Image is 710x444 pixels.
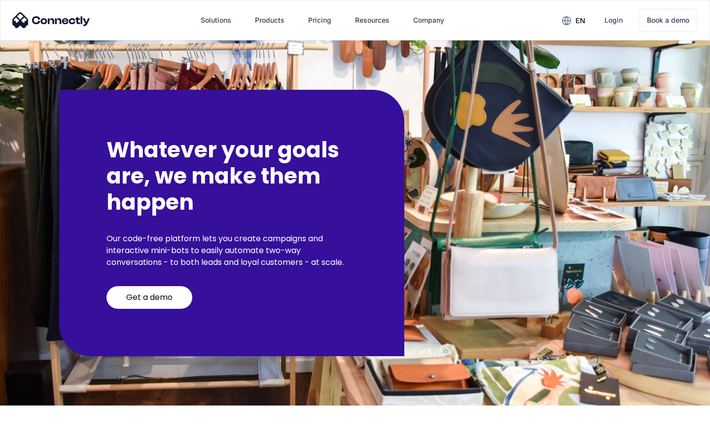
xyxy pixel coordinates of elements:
[604,13,623,27] div: Login
[554,13,593,28] div: en
[300,8,339,32] a: Pricing
[106,233,357,268] p: Our code-free platform lets you create campaigns and interactive mini-bots to easily automate two...
[247,8,292,32] div: Products
[106,137,357,215] h2: Whatever your goals are, we make them happen
[106,286,192,309] a: Get a demo
[10,427,59,441] aside: Language selected: English
[193,8,239,32] div: Solutions
[12,12,90,28] img: Connectly Logo
[255,13,284,27] div: Products
[126,293,173,302] div: Get a demo
[413,13,444,27] div: Company
[308,13,331,27] div: Pricing
[639,9,698,32] a: Book a demo
[201,13,231,27] div: Solutions
[597,8,631,32] a: Login
[355,13,390,27] div: Resources
[575,14,585,28] div: en
[347,8,397,32] div: Resources
[405,8,452,32] div: Company
[20,427,59,441] ul: Language list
